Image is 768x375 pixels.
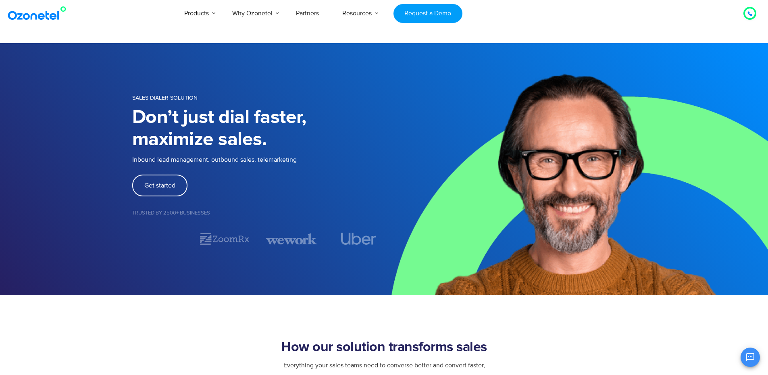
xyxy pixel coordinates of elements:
[132,232,384,246] div: Image Carousel
[132,175,187,196] a: Get started
[333,233,384,245] div: 4 / 7
[199,232,250,246] img: zoomrx
[341,233,376,245] img: uber
[132,94,198,101] span: SALES DIALER SOLUTION
[393,4,462,23] a: Request a Demo
[144,182,175,189] span: Get started
[132,234,183,244] div: 1 / 7
[132,340,636,356] h2: How our solution transforms sales
[199,232,250,246] div: 2 / 7
[132,155,384,165] p: Inbound lead management. outbound sales. telemarketing
[741,348,760,367] button: Open chat
[266,232,317,246] img: wework
[266,232,317,246] div: 3 / 7
[132,106,384,151] h1: Don’t just dial faster, maximize sales.
[132,210,384,216] h5: Trusted by 2500+ Businesses
[283,361,485,369] span: Everything your sales teams need to converse better and convert faster,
